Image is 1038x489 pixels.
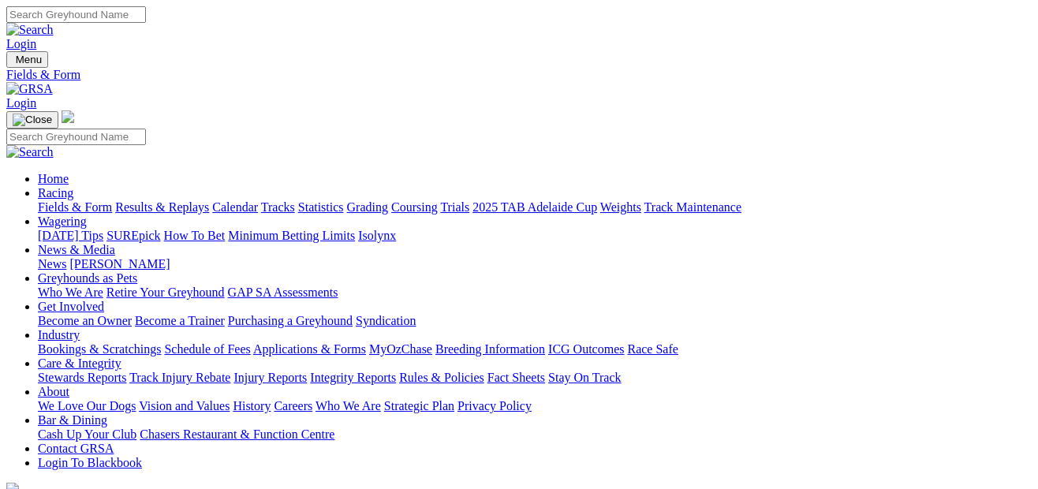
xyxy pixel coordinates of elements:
[38,200,112,214] a: Fields & Form
[457,399,532,412] a: Privacy Policy
[6,145,54,159] img: Search
[6,23,54,37] img: Search
[38,243,115,256] a: News & Media
[38,300,104,313] a: Get Involved
[69,257,170,271] a: [PERSON_NAME]
[38,456,142,469] a: Login To Blackbook
[627,342,678,356] a: Race Safe
[310,371,396,384] a: Integrity Reports
[233,371,307,384] a: Injury Reports
[644,200,741,214] a: Track Maintenance
[38,215,87,228] a: Wagering
[38,371,126,384] a: Stewards Reports
[38,200,1032,215] div: Racing
[140,427,334,441] a: Chasers Restaurant & Function Centre
[38,427,136,441] a: Cash Up Your Club
[399,371,484,384] a: Rules & Policies
[135,314,225,327] a: Become a Trainer
[38,342,1032,356] div: Industry
[228,286,338,299] a: GAP SA Assessments
[38,271,137,285] a: Greyhounds as Pets
[38,314,132,327] a: Become an Owner
[38,399,1032,413] div: About
[16,54,42,65] span: Menu
[139,399,230,412] a: Vision and Values
[261,200,295,214] a: Tracks
[38,328,80,342] a: Industry
[62,110,74,123] img: logo-grsa-white.png
[548,342,624,356] a: ICG Outcomes
[6,82,53,96] img: GRSA
[228,229,355,242] a: Minimum Betting Limits
[6,68,1032,82] a: Fields & Form
[38,399,136,412] a: We Love Our Dogs
[38,442,114,455] a: Contact GRSA
[274,399,312,412] a: Careers
[38,342,161,356] a: Bookings & Scratchings
[440,200,469,214] a: Trials
[38,286,103,299] a: Who We Are
[164,229,226,242] a: How To Bet
[487,371,545,384] a: Fact Sheets
[106,229,160,242] a: SUREpick
[369,342,432,356] a: MyOzChase
[358,229,396,242] a: Isolynx
[38,385,69,398] a: About
[6,96,36,110] a: Login
[38,356,121,370] a: Care & Integrity
[38,172,69,185] a: Home
[38,257,66,271] a: News
[6,51,48,68] button: Toggle navigation
[115,200,209,214] a: Results & Replays
[38,413,107,427] a: Bar & Dining
[164,342,250,356] a: Schedule of Fees
[38,229,103,242] a: [DATE] Tips
[38,257,1032,271] div: News & Media
[316,399,381,412] a: Who We Are
[391,200,438,214] a: Coursing
[228,314,353,327] a: Purchasing a Greyhound
[253,342,366,356] a: Applications & Forms
[38,286,1032,300] div: Greyhounds as Pets
[212,200,258,214] a: Calendar
[435,342,545,356] a: Breeding Information
[356,314,416,327] a: Syndication
[38,229,1032,243] div: Wagering
[38,371,1032,385] div: Care & Integrity
[106,286,225,299] a: Retire Your Greyhound
[548,371,621,384] a: Stay On Track
[6,37,36,50] a: Login
[13,114,52,126] img: Close
[38,427,1032,442] div: Bar & Dining
[38,314,1032,328] div: Get Involved
[6,111,58,129] button: Toggle navigation
[384,399,454,412] a: Strategic Plan
[38,186,73,200] a: Racing
[233,399,271,412] a: History
[347,200,388,214] a: Grading
[6,6,146,23] input: Search
[6,129,146,145] input: Search
[129,371,230,384] a: Track Injury Rebate
[472,200,597,214] a: 2025 TAB Adelaide Cup
[298,200,344,214] a: Statistics
[600,200,641,214] a: Weights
